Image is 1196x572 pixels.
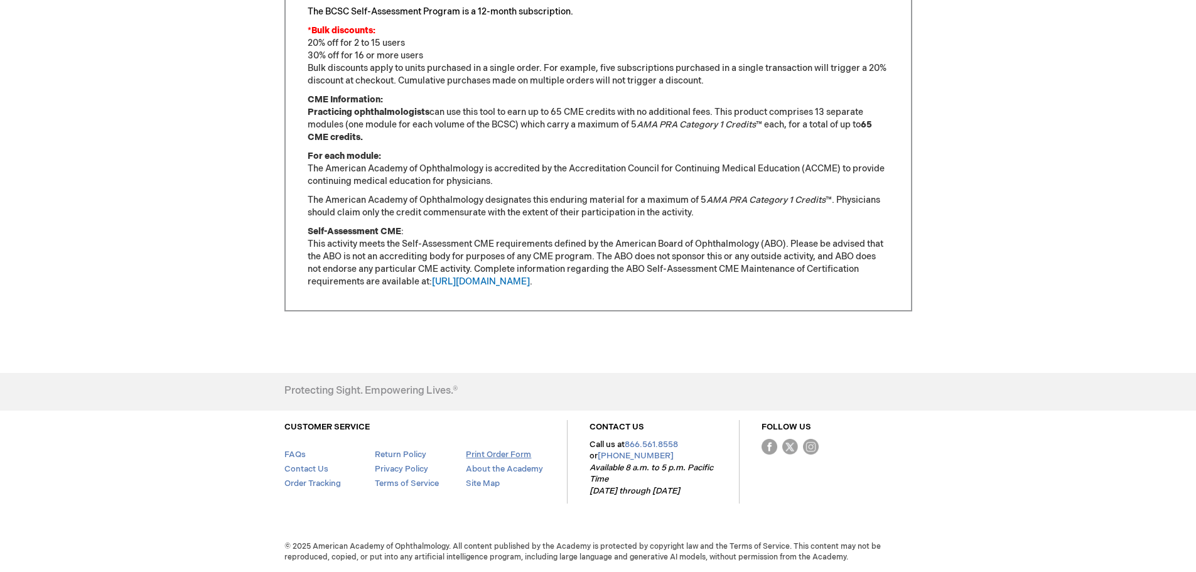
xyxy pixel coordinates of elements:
a: CUSTOMER SERVICE [284,422,370,432]
a: Order Tracking [284,478,341,488]
p: : This activity meets the Self-Assessment CME requirements defined by the American Board of Ophth... [308,225,889,288]
p: can use this tool to earn up to 65 CME credits with no additional fees. This product comprises 13... [308,94,889,144]
a: Contact Us [284,464,328,474]
a: Privacy Policy [375,464,428,474]
font: *Bulk discounts: [308,25,375,36]
a: Print Order Form [466,450,531,460]
em: AMA PRA Category 1 Credits [706,195,826,205]
a: Site Map [466,478,500,488]
strong: 65 CME credits. [308,119,872,143]
h4: Protecting Sight. Empowering Lives.® [284,386,458,397]
a: [PHONE_NUMBER] [598,451,674,461]
a: FOLLOW US [762,422,811,432]
a: [URL][DOMAIN_NAME] [432,276,530,287]
em: AMA PRA Category 1 Credits [637,119,756,130]
strong: Self-Assessment CME [308,226,401,237]
a: Return Policy [375,450,426,460]
p: Call us at or [590,439,717,497]
img: Twitter [782,439,798,455]
span: © 2025 American Academy of Ophthalmology. All content published by the Academy is protected by co... [275,541,922,563]
a: FAQs [284,450,306,460]
em: Available 8 a.m. to 5 p.m. Pacific Time [DATE] through [DATE] [590,463,713,496]
strong: For each module: [308,151,381,161]
p: The American Academy of Ophthalmology is accredited by the Accreditation Council for Continuing M... [308,150,889,188]
strong: Practicing ophthalmologists [308,107,429,117]
img: Facebook [762,439,777,455]
a: Terms of Service [375,478,439,488]
a: About the Academy [466,464,543,474]
a: 866.561.8558 [625,440,678,450]
p: 20% off for 2 to 15 users 30% off for 16 or more users Bulk discounts apply to units purchased in... [308,24,889,87]
font: The BCSC Self-Assessment Program is a 12-month subscription. [308,6,573,17]
img: instagram [803,439,819,455]
strong: CME Information: [308,94,383,105]
a: CONTACT US [590,422,644,432]
p: The American Academy of Ophthalmology designates this enduring material for a maximum of 5 ™. Phy... [308,194,889,219]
